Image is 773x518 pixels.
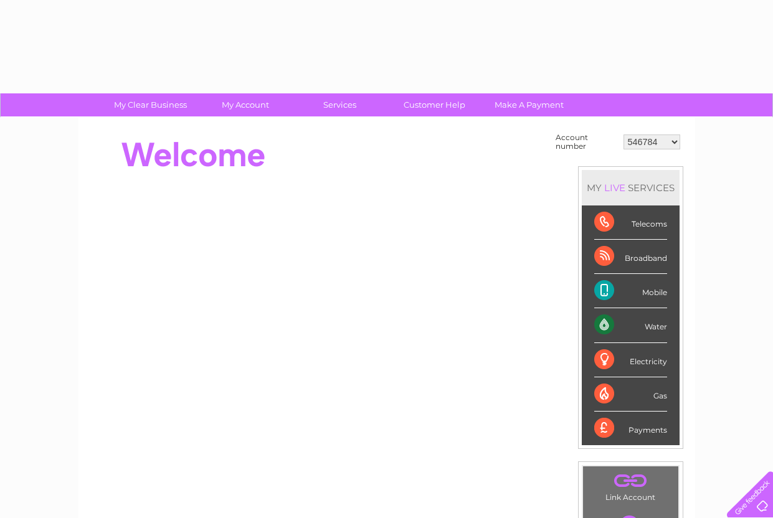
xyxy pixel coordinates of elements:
[594,205,667,240] div: Telecoms
[594,377,667,412] div: Gas
[594,343,667,377] div: Electricity
[383,93,486,116] a: Customer Help
[602,182,628,194] div: LIVE
[478,93,581,116] a: Make A Payment
[582,170,680,205] div: MY SERVICES
[586,469,675,491] a: .
[194,93,296,116] a: My Account
[99,93,202,116] a: My Clear Business
[594,274,667,308] div: Mobile
[288,93,391,116] a: Services
[552,130,620,154] td: Account number
[582,466,679,505] td: Link Account
[594,240,667,274] div: Broadband
[594,412,667,445] div: Payments
[594,308,667,342] div: Water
